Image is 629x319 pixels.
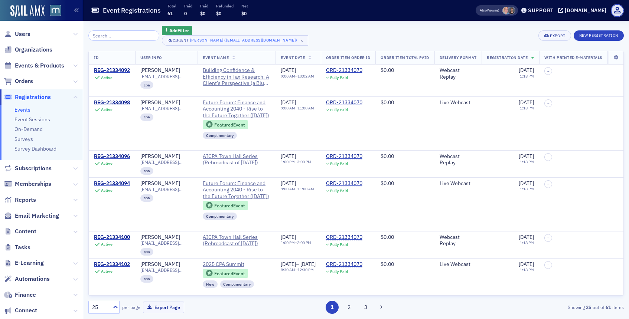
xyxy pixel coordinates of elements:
span: [DATE] [281,67,296,73]
div: [PERSON_NAME] [140,234,180,241]
a: [PERSON_NAME] [140,99,180,106]
span: Event Name [203,55,229,60]
p: Refunded [216,3,234,9]
span: [DATE] [281,234,296,240]
span: [DATE] [281,153,296,159]
a: Future Forum: Finance and Accounting 2040 - Rise to the Future Together ([DATE]) [203,99,270,119]
button: 2 [342,301,355,314]
a: [PERSON_NAME] [140,67,180,74]
a: Future Forum: Finance and Accounting 2040 - Rise to the Future Together ([DATE]) [203,180,270,200]
time: 1:18 PM [520,105,534,111]
div: Active [101,188,113,193]
a: E-Learning [4,259,44,267]
span: Mary Beth Halpern [508,7,515,14]
time: 11:00 AM [297,186,314,191]
time: 2:00 PM [297,240,311,245]
span: Connect [15,306,37,315]
a: Tasks [4,243,30,251]
span: Reports [15,196,36,204]
span: Viewing [480,8,499,13]
div: [PERSON_NAME] ([EMAIL_ADDRESS][DOMAIN_NAME]) [190,36,297,44]
div: cpa [140,114,153,121]
span: Event Date [281,55,305,60]
span: [DATE] [300,261,316,267]
div: Featured Event [203,269,248,278]
span: Order Item Order ID [326,55,371,60]
span: $0 [241,10,247,16]
div: – [281,106,314,111]
a: REG-21334098 [94,99,130,106]
div: Webcast Replay [440,153,477,166]
span: – [547,155,550,159]
h1: Event Registrations [103,6,161,15]
div: ORD-21334070 [326,67,362,74]
span: Email Marketing [15,212,59,220]
a: ORD-21334070 [326,180,362,187]
a: Automations [4,275,50,283]
a: REG-21334102 [94,261,130,268]
span: $0.00 [381,153,394,159]
time: 1:18 PM [520,240,534,245]
a: [PERSON_NAME] [140,180,180,187]
div: Featured Event [214,123,245,127]
a: On-Demand [14,126,43,132]
div: cpa [140,194,153,202]
span: [EMAIL_ADDRESS][DOMAIN_NAME] [140,159,192,165]
a: Surveys [14,136,33,142]
a: [PERSON_NAME] [140,261,180,268]
a: Building Confidence & Efficiency in Tax Research: A Client’s Perspective (a BlueJ Customer Spotli... [203,67,270,87]
span: [EMAIL_ADDRESS][DOMAIN_NAME] [140,187,192,192]
span: [EMAIL_ADDRESS][DOMAIN_NAME] [140,106,192,111]
span: [DATE] [519,67,534,73]
span: $0 [216,10,221,16]
div: – [281,267,316,272]
a: Connect [4,306,37,315]
div: Support [528,7,554,14]
a: Subscriptions [4,164,52,172]
div: Featured Event [203,120,248,129]
time: 9:00 AM [281,186,295,191]
a: Events & Products [4,62,64,70]
span: – [547,69,550,73]
span: 2025 CPA Summit [203,261,270,268]
span: [DATE] [281,261,296,267]
time: 8:30 AM [281,267,295,272]
div: Active [101,242,113,247]
div: Fully Paid [330,188,348,193]
span: $0 [200,10,205,16]
div: cpa [140,81,153,89]
span: [EMAIL_ADDRESS][DOMAIN_NAME] [140,267,192,273]
div: Live Webcast [440,261,477,268]
span: Automations [15,275,50,283]
span: ID [94,55,98,60]
div: [DOMAIN_NAME] [565,7,606,14]
a: Events [14,106,30,113]
div: Fully Paid [330,75,348,80]
time: 12:30 PM [297,267,314,272]
span: Future Forum: Finance and Accounting 2040 - Rise to the Future Together (October 2025) [203,180,270,200]
p: Total [167,3,176,9]
a: Survey Dashboard [14,145,56,152]
span: × [299,37,305,44]
span: Registrations [15,93,51,101]
time: 11:00 AM [297,105,314,111]
div: 25 [92,303,108,311]
div: Active [101,107,113,112]
span: Orders [15,77,33,85]
div: New [203,280,218,288]
span: – [547,182,550,186]
a: ORD-21334070 [326,153,362,160]
a: Orders [4,77,33,85]
div: Featured Event [214,272,245,276]
div: ORD-21334070 [326,99,362,106]
p: Paid [200,3,208,9]
time: 1:18 PM [520,73,534,79]
a: Registrations [4,93,51,101]
div: Active [101,75,113,80]
a: SailAMX [10,5,45,17]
